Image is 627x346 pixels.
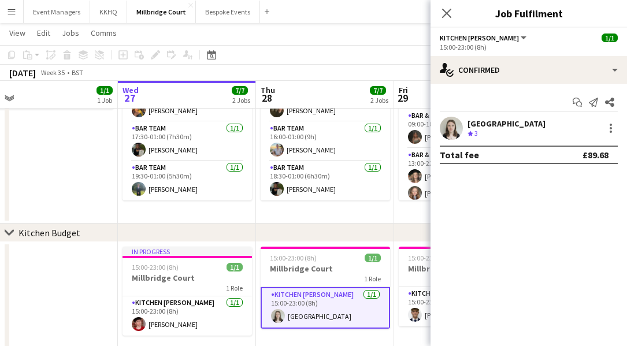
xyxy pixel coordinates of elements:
div: [GEOGRAPHIC_DATA] [468,118,546,129]
app-card-role: Bar Team1/116:00-01:00 (9h)[PERSON_NAME] [261,122,390,161]
div: In progress [123,247,252,256]
app-card-role: Bar & Catering (Waiter / waitress)2/213:00-22:00 (9h)[PERSON_NAME][PERSON_NAME] [399,148,528,204]
span: 1/1 [227,263,243,271]
span: Fri [399,85,408,95]
a: Edit [32,25,55,40]
div: £89.68 [583,149,609,161]
span: Edit [37,28,50,38]
span: 1/1 [97,86,113,95]
app-job-card: In progress15:00-23:00 (8h)1/1Millbridge Court1 RoleKitchen [PERSON_NAME]1/115:00-23:00 (8h)[PERS... [123,247,252,336]
span: View [9,28,25,38]
span: 29 [397,91,408,105]
app-job-card: 15:00-23:00 (8h)1/1Millbridge Court1 RoleKitchen [PERSON_NAME]1/115:00-23:00 (8h)[PERSON_NAME] [399,247,528,326]
span: Week 35 [38,68,67,77]
h3: Millbridge Court [261,263,390,274]
span: 1 Role [226,284,243,292]
span: 1 Role [364,274,381,283]
app-card-role: Kitchen [PERSON_NAME]1/115:00-23:00 (8h)[PERSON_NAME] [399,287,528,326]
app-job-card: In progress11:00-01:00 (14h) (Thu)6/6Millbridge Court6 Roles[PERSON_NAME]Bar & Catering (Waiter /... [123,29,252,200]
div: Kitchen Budget [18,227,80,239]
span: Comms [91,28,117,38]
div: [DATE] [9,67,36,79]
div: 2 Jobs [370,96,388,105]
h3: Millbridge Court [123,273,252,283]
span: 1/1 [365,254,381,262]
a: Jobs [57,25,84,40]
span: 27 [121,91,139,105]
button: KKHQ [90,1,127,23]
a: Comms [86,25,121,40]
span: 7/7 [370,86,386,95]
button: Bespoke Events [196,1,260,23]
app-card-role: Kitchen [PERSON_NAME]1/115:00-23:00 (8h)[GEOGRAPHIC_DATA] [261,287,390,329]
app-card-role: Bar Team1/118:30-01:00 (6h30m)[PERSON_NAME] [261,161,390,200]
span: Wed [123,85,139,95]
div: BST [72,68,83,77]
span: 3 [474,129,478,137]
button: Millbridge Court [127,1,196,23]
app-card-role: Bar Team1/117:30-01:00 (7h30m)[PERSON_NAME] [123,122,252,161]
app-card-role: Bar & Catering (Waiter / waitress)1/109:00-18:00 (9h)[PERSON_NAME] [399,109,528,148]
div: 2 Jobs [232,96,250,105]
app-job-card: 07:00-01:00 (18h) (Sat)7/8Millbridge Court6 RolesBar & Catering (Waiter / waitress)18A0/107:00-18... [399,29,528,200]
span: Thu [261,85,275,95]
button: Event Managers [24,1,90,23]
span: Kitchen Porter [440,34,519,42]
a: View [5,25,30,40]
h3: Millbridge Court [399,263,528,274]
div: Confirmed [431,56,627,84]
span: 28 [259,91,275,105]
app-job-card: 15:00-23:00 (8h)1/1Millbridge Court1 RoleKitchen [PERSON_NAME]1/115:00-23:00 (8h)[GEOGRAPHIC_DATA] [261,247,390,329]
app-job-card: 07:00-01:00 (18h) (Fri)6/6Millbridge Court6 Roles[PERSON_NAME]Bar & Catering (Waiter / waitress)1... [261,29,390,200]
span: 15:00-23:00 (8h) [408,254,455,262]
app-card-role: Kitchen [PERSON_NAME]1/115:00-23:00 (8h)[PERSON_NAME] [123,296,252,336]
h3: Job Fulfilment [431,6,627,21]
div: Total fee [440,149,479,161]
span: 15:00-23:00 (8h) [270,254,317,262]
span: 1/1 [602,34,618,42]
div: 1 Job [97,96,112,105]
button: Kitchen [PERSON_NAME] [440,34,528,42]
span: 15:00-23:00 (8h) [132,263,179,271]
app-card-role: Bar Team1/119:30-01:00 (5h30m)[PERSON_NAME] [123,161,252,200]
span: Jobs [62,28,79,38]
div: 15:00-23:00 (8h) [440,43,618,51]
span: 7/7 [232,86,248,95]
